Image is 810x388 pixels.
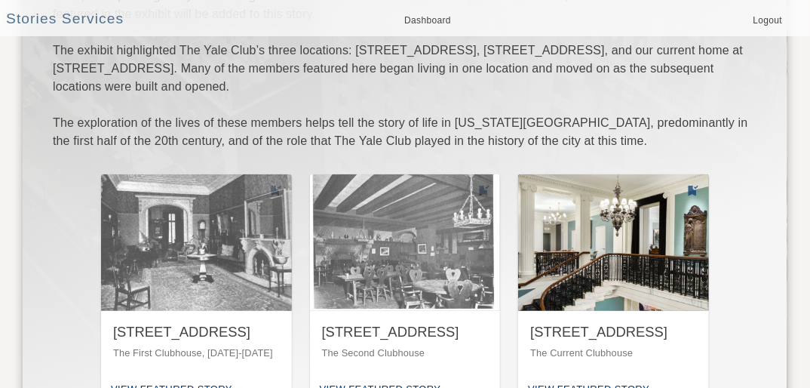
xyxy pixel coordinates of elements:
a: Dashboard [398,13,457,30]
a: Stories Services [6,8,124,30]
div: [STREET_ADDRESS] [322,323,489,342]
button: Remove from Featured Stories? [682,180,703,202]
img: 50 Vanderbilt Avenue [518,174,709,310]
img: 30 West Forty-Fourth Street [310,174,501,310]
div: [STREET_ADDRESS] [113,323,280,342]
p: The Second Clubhouse [322,346,489,360]
a: Logout [744,13,792,30]
img: 17 Madison Square North [101,174,292,310]
p: The Current Clubhouse [530,346,697,360]
p: The First Clubhouse, [DATE]-[DATE] [113,346,280,360]
div: [STREET_ADDRESS] [530,323,697,342]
